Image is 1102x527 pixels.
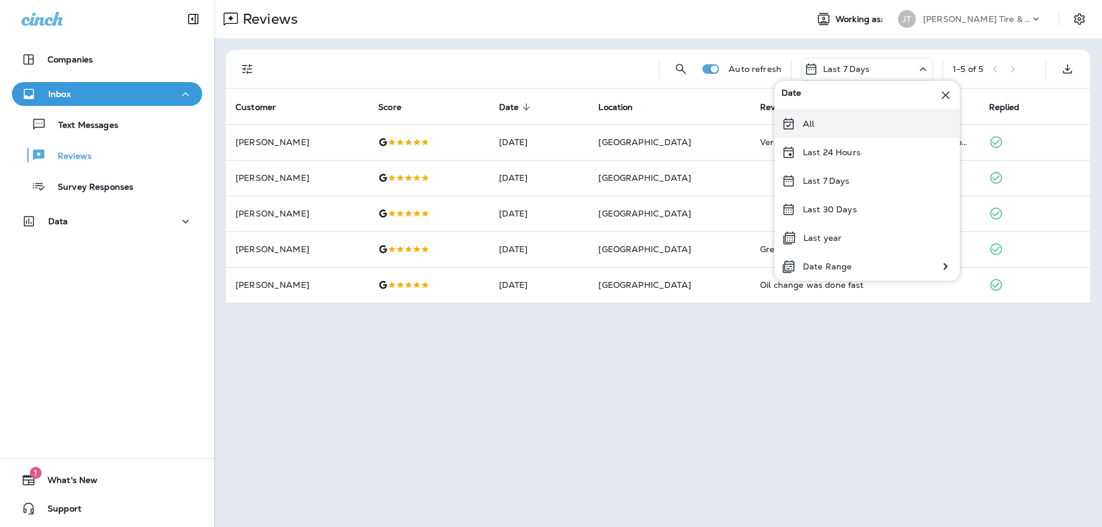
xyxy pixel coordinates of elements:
span: Score [378,102,417,112]
td: [DATE] [489,196,589,231]
p: Date Range [803,262,852,271]
span: Review Comment [760,102,833,112]
span: Support [36,504,81,518]
td: [DATE] [489,160,589,196]
p: [PERSON_NAME] [236,244,359,254]
span: Location [598,102,633,112]
button: Inbox [12,82,202,106]
span: What's New [36,475,98,490]
button: Reviews [12,143,202,168]
p: All [803,119,814,128]
button: 1What's New [12,468,202,492]
td: [DATE] [489,231,589,267]
p: Reviews [46,151,92,162]
button: Collapse Sidebar [177,7,210,31]
span: Date [781,88,802,102]
p: [PERSON_NAME] [236,173,359,183]
p: [PERSON_NAME] [236,280,359,290]
p: Last 30 Days [803,205,857,214]
td: [DATE] [489,124,589,160]
p: Data [48,217,68,226]
div: Oil change was done fast [760,279,969,291]
p: Last 7 Days [803,176,850,186]
span: Location [598,102,648,112]
p: [PERSON_NAME] [236,137,359,147]
button: Filters [236,57,259,81]
p: Auto refresh [729,64,781,74]
button: Export as CSV [1056,57,1079,81]
span: Date [499,102,535,112]
span: Score [378,102,401,112]
p: Last 24 Hours [803,148,861,157]
span: Date [499,102,519,112]
p: Survey Responses [46,182,133,193]
p: Text Messages [46,120,118,131]
span: Working as: [836,14,886,24]
span: [GEOGRAPHIC_DATA] [598,172,690,183]
span: [GEOGRAPHIC_DATA] [598,137,690,148]
span: [GEOGRAPHIC_DATA] [598,244,690,255]
p: [PERSON_NAME] [236,209,359,218]
span: Replied [989,102,1035,112]
span: Replied [989,102,1020,112]
button: Survey Responses [12,174,202,199]
p: Reviews [238,10,298,28]
button: Settings [1069,8,1090,30]
button: Data [12,209,202,233]
p: Last 7 Days [823,64,870,74]
button: Text Messages [12,112,202,137]
button: Support [12,497,202,520]
span: Customer [236,102,276,112]
p: Last year [803,233,842,243]
span: Review Comment [760,102,848,112]
p: [PERSON_NAME] Tire & Auto [923,14,1030,24]
td: [DATE] [489,267,589,303]
div: Great place, manager very friendly and helpful. [760,243,969,255]
span: [GEOGRAPHIC_DATA] [598,208,690,219]
span: Customer [236,102,291,112]
button: Search Reviews [669,57,693,81]
p: Inbox [48,89,71,99]
div: 1 - 5 of 5 [953,64,983,74]
div: JT [898,10,916,28]
button: Companies [12,48,202,71]
p: Companies [48,55,93,64]
span: 1 [30,467,42,479]
span: [GEOGRAPHIC_DATA] [598,280,690,290]
div: Very professional and courteous Got the work done very quickly even though I came in unexpected [760,136,969,148]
